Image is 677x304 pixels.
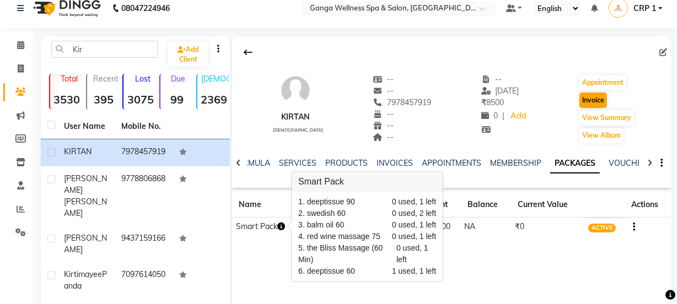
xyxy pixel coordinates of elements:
[481,111,498,121] span: 0
[64,233,107,254] span: [PERSON_NAME]
[232,158,270,168] a: FORMULA
[123,93,157,106] strong: 3075
[115,114,172,139] th: Mobile No.
[298,208,346,219] span: 2. swedish 60
[279,74,312,107] img: avatar
[579,75,626,90] button: Appointment
[502,110,504,122] span: |
[633,3,656,14] span: CRP 1
[373,132,394,142] span: --
[232,192,297,218] th: Name
[168,42,208,67] a: Add Client
[232,218,297,237] td: Smart Pack
[292,172,443,192] h3: Smart Pack
[298,231,380,242] span: 4. red wine massage 75
[373,121,394,131] span: --
[509,108,528,124] a: Add
[396,242,436,265] span: 0 used, 1 left
[298,196,355,208] span: 1. deeptissue 90
[588,224,616,232] span: ACTIVE
[481,74,502,84] span: --
[392,219,436,231] span: 0 used, 1 left
[128,74,157,84] p: Lost
[579,93,607,108] button: Invoice
[609,158,652,168] a: VOUCHERS
[298,242,390,265] span: 5. the Bliss Massage (60 Min)
[422,158,481,168] a: APPOINTMENTS
[160,93,194,106] strong: 99
[490,158,541,168] a: MEMBERSHIP
[57,114,115,139] th: User Name
[115,139,172,166] td: 7978457919
[115,262,172,298] td: 7097614050
[55,74,84,84] p: Total
[298,265,355,277] span: 6. deeptissue 60
[197,93,231,106] strong: 2369
[273,127,323,133] span: [DEMOGRAPHIC_DATA]
[511,192,584,218] th: Current Value
[461,218,511,237] td: NA
[237,42,260,63] div: Back to Client
[92,74,121,84] p: Recent
[51,41,158,58] input: Search by Name/Mobile/Email/Code
[64,173,107,195] span: [PERSON_NAME]
[373,74,394,84] span: --
[64,197,107,218] span: [PERSON_NAME]
[579,110,634,126] button: View Summary
[625,192,671,218] th: Actions
[377,158,413,168] a: INVOICES
[392,208,436,219] span: 0 used, 2 left
[115,166,172,226] td: 9778806868
[325,158,368,168] a: PRODUCTS
[481,86,519,96] span: [DATE]
[392,265,436,277] span: 1 used, 1 left
[64,146,92,156] span: KIRTAN
[579,128,624,143] button: View Album
[64,269,102,279] span: Kirtimayee
[511,218,584,237] td: ₹0
[373,86,394,96] span: --
[268,111,323,123] div: KIRTAN
[50,93,84,106] strong: 3530
[87,93,121,106] strong: 395
[481,97,504,107] span: 8500
[392,196,436,208] span: 0 used, 1 left
[481,97,486,107] span: ₹
[279,158,316,168] a: SERVICES
[298,219,344,231] span: 3. balm oil 60
[461,192,511,218] th: Balance
[550,154,600,173] a: PACKAGES
[115,226,172,262] td: 9437159166
[163,74,194,84] p: Due
[392,231,436,242] span: 0 used, 1 left
[373,97,432,107] span: 7978457919
[202,74,231,84] p: [DEMOGRAPHIC_DATA]
[373,109,394,119] span: --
